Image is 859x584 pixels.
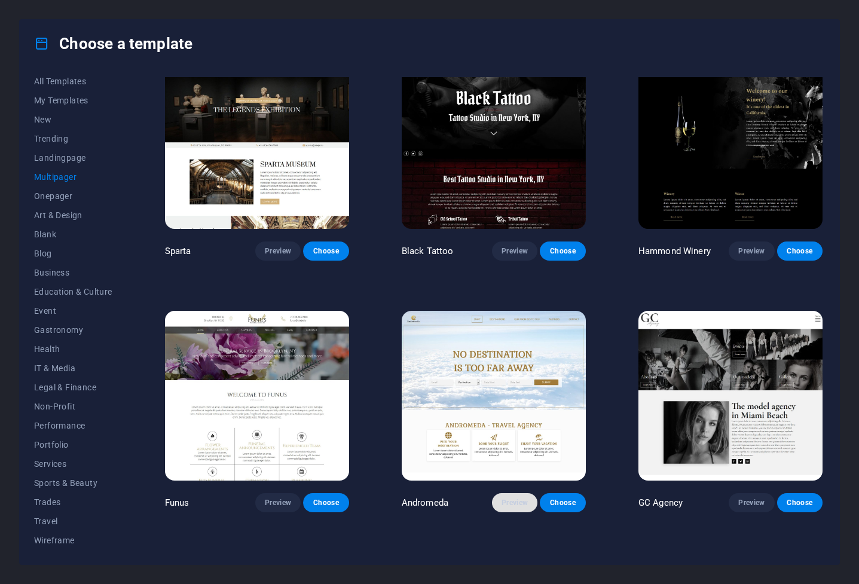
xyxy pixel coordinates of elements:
button: Event [34,301,112,320]
span: New [34,115,112,124]
button: Portfolio [34,435,112,454]
span: Blog [34,249,112,258]
span: Sports & Beauty [34,478,112,488]
img: Hammond Winery [638,59,823,229]
button: Non-Profit [34,397,112,416]
span: Education & Culture [34,287,112,296]
span: Choose [549,246,576,256]
span: All Templates [34,77,112,86]
span: Preview [502,498,528,507]
span: Multipager [34,172,112,182]
button: Multipager [34,167,112,186]
img: GC Agency [638,311,823,481]
span: Preview [502,246,528,256]
span: Legal & Finance [34,383,112,392]
img: Sparta [165,59,349,229]
button: Preview [729,241,774,261]
span: Wireframe [34,536,112,545]
span: Gastronomy [34,325,112,335]
button: Art & Design [34,206,112,225]
button: Choose [540,493,585,512]
button: Choose [540,241,585,261]
button: Gastronomy [34,320,112,340]
img: Andromeda [402,311,586,481]
button: Travel [34,512,112,531]
button: All Templates [34,72,112,91]
button: Choose [777,241,823,261]
button: Performance [34,416,112,435]
button: Choose [303,493,349,512]
p: Andromeda [402,497,448,509]
span: Landingpage [34,153,112,163]
p: Hammond Winery [638,245,711,257]
span: Trending [34,134,112,143]
span: Event [34,306,112,316]
button: Trending [34,129,112,148]
span: Services [34,459,112,469]
button: Blank [34,225,112,244]
button: Choose [777,493,823,512]
span: Portfolio [34,440,112,450]
button: Sports & Beauty [34,473,112,493]
button: Trades [34,493,112,512]
button: Blog [34,244,112,263]
span: Preview [738,498,765,507]
span: Preview [738,246,765,256]
button: Preview [255,493,301,512]
button: Education & Culture [34,282,112,301]
span: Health [34,344,112,354]
span: Business [34,268,112,277]
button: Onepager [34,186,112,206]
p: GC Agency [638,497,683,509]
button: Preview [492,241,537,261]
span: Trades [34,497,112,507]
button: Health [34,340,112,359]
button: IT & Media [34,359,112,378]
p: Funus [165,497,189,509]
span: Travel [34,516,112,526]
button: Preview [492,493,537,512]
p: Black Tattoo [402,245,454,257]
span: Performance [34,421,112,430]
button: Business [34,263,112,282]
button: Services [34,454,112,473]
h4: Choose a template [34,34,192,53]
button: Wireframe [34,531,112,550]
img: Black Tattoo [402,59,586,229]
button: My Templates [34,91,112,110]
span: Choose [313,498,339,507]
img: Funus [165,311,349,481]
span: Choose [787,246,813,256]
p: Sparta [165,245,191,257]
span: Preview [265,498,291,507]
span: Onepager [34,191,112,201]
span: Choose [549,498,576,507]
span: IT & Media [34,363,112,373]
span: My Templates [34,96,112,105]
span: Non-Profit [34,402,112,411]
button: Choose [303,241,349,261]
span: Blank [34,230,112,239]
button: Legal & Finance [34,378,112,397]
button: Landingpage [34,148,112,167]
button: Preview [729,493,774,512]
span: Choose [787,498,813,507]
span: Art & Design [34,210,112,220]
button: Preview [255,241,301,261]
span: Preview [265,246,291,256]
span: Choose [313,246,339,256]
button: New [34,110,112,129]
